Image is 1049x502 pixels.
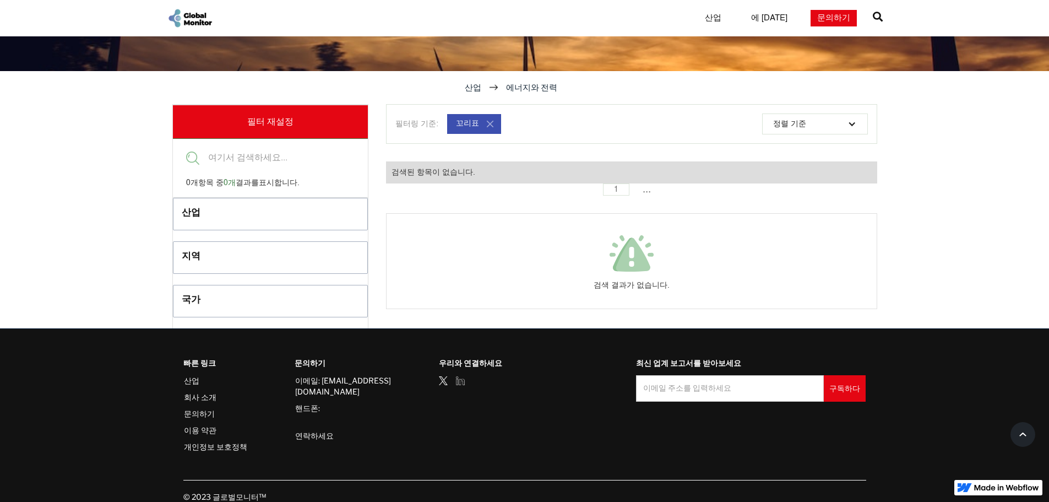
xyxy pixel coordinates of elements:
img: 닫기 아이콘 [483,117,497,131]
a: 핸드폰: [295,403,320,414]
font: 0개 [224,179,236,187]
a: 이메일: [EMAIL_ADDRESS][DOMAIN_NAME] [295,375,403,397]
a: 1 [603,183,629,196]
a: 산업 [184,375,247,386]
a: 집 [167,8,213,29]
input: 여기서 검색하세요... [173,148,368,169]
font: 산업 [184,376,199,385]
font: 빠른 링크 [183,358,216,368]
font: 문의하기 [184,409,215,418]
input: 이메일 주소를 입력하세요 [636,375,824,402]
img: Webflow로 제작 [974,484,1039,491]
a: 국가 [173,285,368,316]
font: 산업 [705,14,721,22]
div: 정렬 기준 [762,114,868,134]
font: 결과를 [236,179,259,187]
font: 연락하세요 [295,431,334,440]
form: 데모 요청 [636,375,866,402]
a: 에 [DATE] [744,13,794,24]
font: 이용 약관 [184,425,216,435]
font: 에너지와 전력 [506,83,557,93]
a:  [873,7,883,29]
a: 산업 [173,198,368,229]
font: 1 [614,186,618,193]
font: 회사 소개 [184,392,216,402]
a: 회사 소개 [184,392,247,403]
a: 필터 재설정 [173,105,368,139]
font: 검색 결과가 없습니다. [594,282,670,289]
a: 연락하세요 [295,419,334,441]
font: 산업 [182,206,200,219]
font: 꼬리표 [456,120,479,127]
font: 개인정보 보호정책 [184,442,247,451]
font:  [873,12,883,21]
font: . [297,179,300,187]
input: 구독하다 [824,375,866,402]
font: 문의하기 [295,358,325,368]
font: 에 [DATE] [751,14,787,22]
font: 필터링 기준: [395,120,438,128]
a: 지역 [173,242,368,273]
font: 최신 업계 보고서를 받아보세요 [636,358,741,368]
font: 산업 [465,83,481,93]
font: 항목 중 [198,179,224,187]
font: 표시합니다 [259,179,297,187]
a: 문의하기 [811,10,857,26]
font: 우리와 연결하세요 [439,358,502,368]
font: ... [643,184,651,195]
font: 국가 [182,293,200,306]
font: 정렬 기준 [773,120,806,128]
a: 문의하기 [184,408,247,419]
a: 이용 약관 [184,425,247,436]
font: 0개 [186,179,198,187]
a: 개인정보 보호정책 [184,441,247,452]
font: © 2023 글로벌모니터™ [183,492,266,501]
font: 필터 재설정 [247,116,293,127]
a: 산업 [698,13,728,24]
div: 목록 [386,183,877,196]
font: 문의하기 [817,14,850,22]
font: 이메일: [EMAIL_ADDRESS][DOMAIN_NAME] [295,376,391,396]
font: 검색된 항목이 없습니다. [392,169,475,176]
font: 지역 [182,249,200,262]
font: 핸드폰: [295,403,320,413]
a: 산업 [465,82,481,93]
